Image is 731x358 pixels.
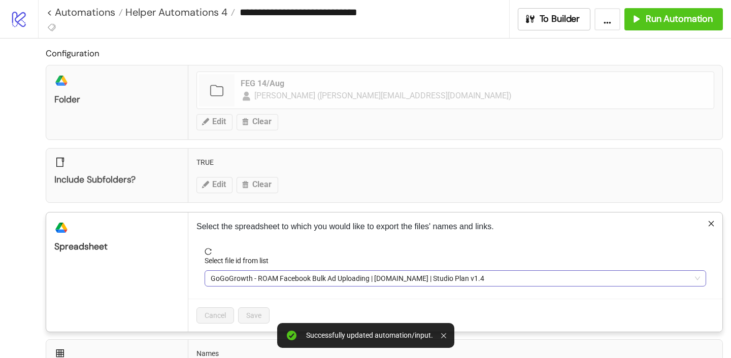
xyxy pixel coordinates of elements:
[196,221,714,233] p: Select the spreadsheet to which you would like to export the files' names and links.
[646,13,713,25] span: Run Automation
[708,220,715,227] span: close
[211,271,700,286] span: GoGoGrowth - ROAM Facebook Bulk Ad Uploading | Kitchn.io | Studio Plan v1.4
[123,7,235,17] a: Helper Automations 4
[624,8,723,30] button: Run Automation
[594,8,620,30] button: ...
[123,6,227,19] span: Helper Automations 4
[306,331,433,340] div: Successfully updated automation/input.
[196,307,234,324] button: Cancel
[205,255,275,266] label: Select file id from list
[46,47,723,60] h2: Configuration
[238,307,270,324] button: Save
[205,248,706,255] span: reload
[54,241,180,253] div: Spreadsheet
[518,8,591,30] button: To Builder
[540,13,580,25] span: To Builder
[47,7,123,17] a: < Automations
